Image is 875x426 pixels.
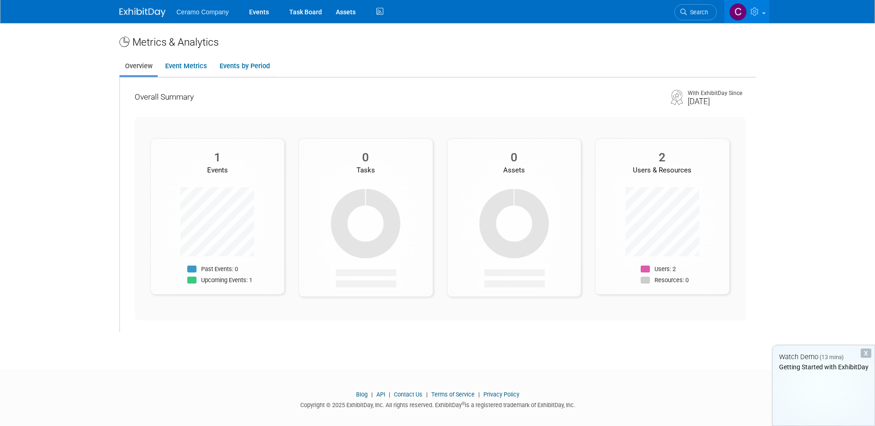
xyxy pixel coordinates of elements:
[447,150,581,165] div: 0
[674,4,717,20] a: Search
[729,3,747,21] img: Ceramo Rockett
[119,8,166,17] img: ExhibitDay
[214,57,275,75] a: Events by Period
[201,277,252,284] p: Upcoming Events: 1
[119,35,756,49] div: Metrics & Analytics
[483,391,519,398] a: Privacy Policy
[369,391,375,398] span: |
[424,391,430,398] span: |
[447,166,581,175] div: Assets
[376,391,385,398] a: API
[688,90,742,97] div: With ExhibitDay Since
[655,277,689,284] p: Resources: 0
[773,352,875,362] div: Watch Demo
[135,91,664,103] div: Overall Summary
[299,166,433,175] div: Tasks
[119,57,158,75] a: Overview
[687,9,708,16] span: Search
[462,401,465,406] sup: ®
[773,362,875,372] div: Getting Started with ExhibitDay
[160,57,212,75] a: Event Metrics
[394,391,423,398] a: Contact Us
[151,166,285,175] div: Events
[177,8,229,16] span: Ceramo Company
[655,266,676,273] p: Users: 2
[861,349,871,358] div: Dismiss
[151,150,285,165] div: 1
[820,354,844,361] span: (13 mins)
[299,150,433,165] div: 0
[476,391,482,398] span: |
[688,97,742,106] div: [DATE]
[595,166,729,175] div: Users & Resources
[431,391,475,398] a: Terms of Service
[201,266,238,273] p: Past Events: 0
[387,391,393,398] span: |
[595,150,729,165] div: 2
[356,391,368,398] a: Blog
